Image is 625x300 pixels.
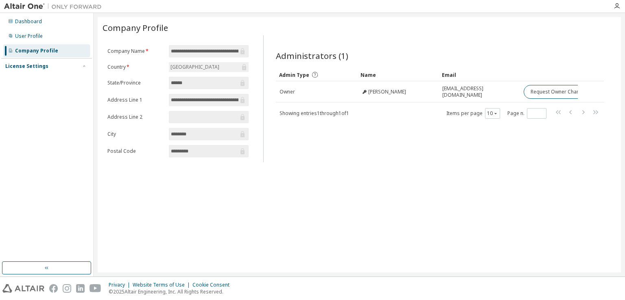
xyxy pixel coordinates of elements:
[442,68,517,81] div: Email
[192,282,234,288] div: Cookie Consent
[446,108,500,119] span: Items per page
[109,288,234,295] p: © 2025 Altair Engineering, Inc. All Rights Reserved.
[90,284,101,293] img: youtube.svg
[76,284,85,293] img: linkedin.svg
[169,62,249,72] div: [GEOGRAPHIC_DATA]
[368,89,406,95] span: [PERSON_NAME]
[15,18,42,25] div: Dashboard
[524,85,592,99] button: Request Owner Change
[107,64,164,70] label: Country
[280,89,295,95] span: Owner
[5,63,48,70] div: License Settings
[107,48,164,54] label: Company Name
[15,33,43,39] div: User Profile
[107,148,164,154] label: Postal Code
[442,85,516,98] span: [EMAIL_ADDRESS][DOMAIN_NAME]
[107,114,164,120] label: Address Line 2
[487,110,498,117] button: 10
[361,68,435,81] div: Name
[507,108,546,119] span: Page n.
[15,48,58,54] div: Company Profile
[107,97,164,103] label: Address Line 1
[107,80,164,86] label: State/Province
[279,72,309,78] span: Admin Type
[103,22,168,33] span: Company Profile
[107,131,164,137] label: City
[280,110,349,117] span: Showing entries 1 through 1 of 1
[133,282,192,288] div: Website Terms of Use
[2,284,44,293] img: altair_logo.svg
[109,282,133,288] div: Privacy
[169,63,221,72] div: [GEOGRAPHIC_DATA]
[63,284,71,293] img: instagram.svg
[49,284,58,293] img: facebook.svg
[276,50,348,61] span: Administrators (1)
[4,2,106,11] img: Altair One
